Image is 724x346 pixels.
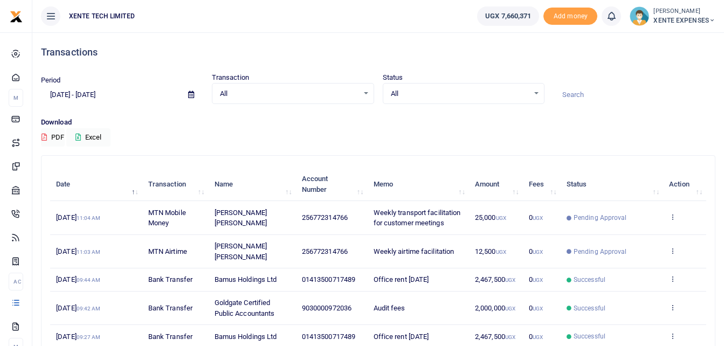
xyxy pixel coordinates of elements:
small: UGX [505,277,515,283]
span: Successful [574,275,605,285]
span: 0 [529,333,543,341]
th: Action: activate to sort column ascending [663,168,706,201]
span: 0 [529,304,543,312]
span: Goldgate Certified Public Accountants [215,299,275,317]
span: 25,000 [475,213,506,222]
span: 0 [529,275,543,283]
small: UGX [505,306,515,312]
span: Office rent [DATE] [374,333,429,341]
small: 09:44 AM [77,277,101,283]
input: select period [41,86,180,104]
button: PDF [41,128,65,147]
span: All [220,88,358,99]
img: logo-small [10,10,23,23]
span: [DATE] [56,275,100,283]
span: [PERSON_NAME] [PERSON_NAME] [215,242,267,261]
span: 12,500 [475,247,506,255]
span: [DATE] [56,213,100,222]
span: XENTE EXPENSES [653,16,715,25]
th: Name: activate to sort column ascending [208,168,295,201]
span: [DATE] [56,304,100,312]
li: Toup your wallet [543,8,597,25]
img: profile-user [630,6,649,26]
th: Amount: activate to sort column ascending [469,168,523,201]
span: Pending Approval [574,213,627,223]
small: 11:03 AM [77,249,101,255]
span: All [391,88,529,99]
span: 0 [529,213,543,222]
span: [DATE] [56,333,100,341]
th: Transaction: activate to sort column ascending [142,168,209,201]
p: Download [41,117,715,128]
span: Bamus Holdings Ltd [215,333,277,341]
small: UGX [496,215,506,221]
span: 01413500717489 [302,275,355,283]
span: UGX 7,660,371 [485,11,531,22]
a: UGX 7,660,371 [477,6,539,26]
h4: Transactions [41,46,715,58]
span: [PERSON_NAME] [PERSON_NAME] [215,209,267,227]
span: Office rent [DATE] [374,275,429,283]
label: Status [383,72,403,83]
li: M [9,89,23,107]
li: Wallet ballance [473,6,543,26]
small: UGX [533,306,543,312]
th: Memo: activate to sort column ascending [367,168,468,201]
label: Period [41,75,61,86]
span: 2,467,500 [475,275,515,283]
span: Bank Transfer [148,333,192,341]
span: Weekly transport facilitation for customer meetings [374,209,461,227]
span: Bank Transfer [148,275,192,283]
span: Add money [543,8,597,25]
small: 09:42 AM [77,306,101,312]
label: Transaction [212,72,249,83]
small: [PERSON_NAME] [653,7,715,16]
span: 2,000,000 [475,304,515,312]
th: Status: activate to sort column ascending [561,168,663,201]
small: UGX [505,334,515,340]
span: 01413500717489 [302,333,355,341]
span: Successful [574,331,605,341]
span: 256772314766 [302,247,348,255]
th: Account Number: activate to sort column ascending [296,168,368,201]
span: Successful [574,303,605,313]
small: UGX [533,249,543,255]
a: profile-user [PERSON_NAME] XENTE EXPENSES [630,6,715,26]
span: MTN Airtime [148,247,187,255]
span: Bamus Holdings Ltd [215,275,277,283]
small: UGX [533,334,543,340]
span: MTN Mobile Money [148,209,186,227]
button: Excel [66,128,111,147]
li: Ac [9,273,23,290]
span: 256772314766 [302,213,348,222]
small: 09:27 AM [77,334,101,340]
span: 0 [529,247,543,255]
span: 2,467,500 [475,333,515,341]
span: [DATE] [56,247,100,255]
span: 9030000972036 [302,304,351,312]
small: UGX [496,249,506,255]
th: Date: activate to sort column descending [50,168,142,201]
input: Search [553,86,715,104]
span: Bank Transfer [148,304,192,312]
span: XENTE TECH LIMITED [65,11,139,21]
small: UGX [533,215,543,221]
a: logo-small logo-large logo-large [10,12,23,20]
th: Fees: activate to sort column ascending [523,168,561,201]
span: Pending Approval [574,247,627,257]
small: 11:04 AM [77,215,101,221]
span: Audit fees [374,304,405,312]
a: Add money [543,11,597,19]
span: Weekly airtime facilitation [374,247,454,255]
small: UGX [533,277,543,283]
